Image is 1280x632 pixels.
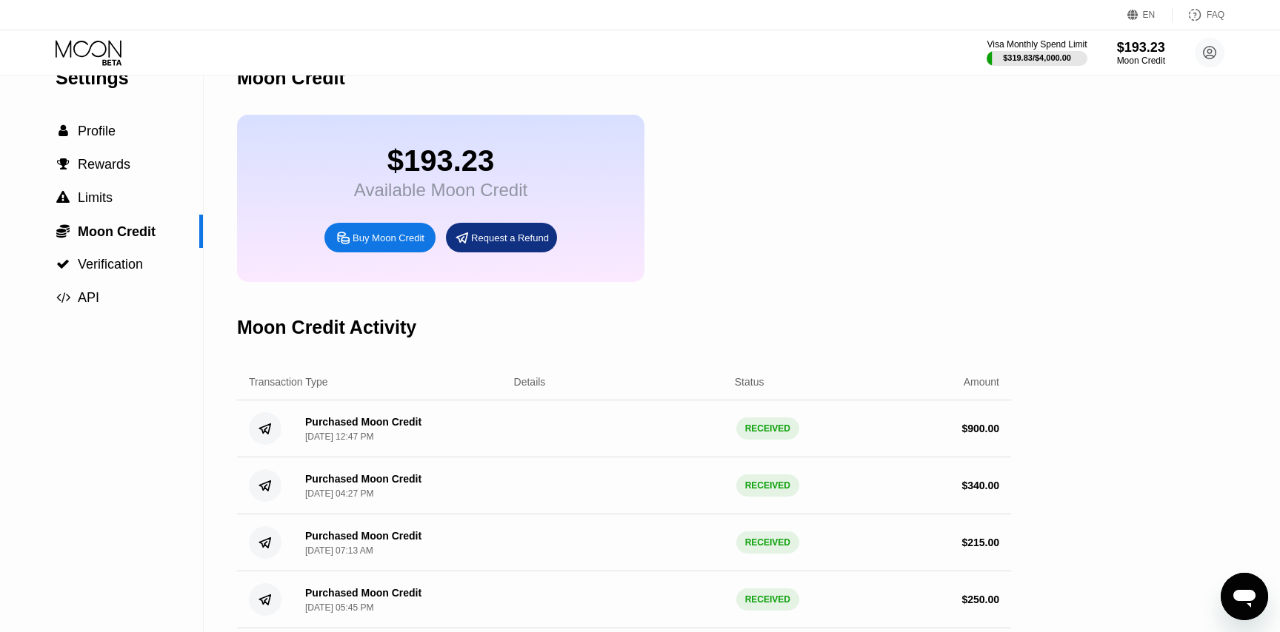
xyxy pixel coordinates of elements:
[78,190,113,205] span: Limits
[59,124,68,138] span: 
[987,39,1087,50] div: Visa Monthly Spend Limit
[78,290,99,305] span: API
[305,431,373,442] div: [DATE] 12:47 PM
[354,144,527,178] div: $193.23
[1117,40,1165,66] div: $193.23Moon Credit
[987,39,1087,66] div: Visa Monthly Spend Limit$319.83/$4,000.00
[305,545,373,556] div: [DATE] 07:13 AM
[249,376,328,388] div: Transaction Type
[305,530,421,542] div: Purchased Moon Credit
[961,594,999,605] div: $ 250.00
[1173,7,1224,22] div: FAQ
[305,488,373,499] div: [DATE] 04:27 PM
[1143,10,1156,20] div: EN
[961,423,999,434] div: $ 900.00
[56,223,70,238] span: 
[446,223,557,252] div: Request a Refund
[736,531,799,554] div: RECEIVED
[305,473,421,485] div: Purchased Moon Credit
[78,224,156,239] span: Moon Credit
[78,124,116,138] span: Profile
[514,376,546,388] div: Details
[56,158,70,171] div: 
[1221,573,1268,620] iframe: Button to launch messaging window
[1003,53,1071,62] div: $319.83 / $4,000.00
[56,124,70,138] div: 
[57,158,70,171] span: 
[964,376,999,388] div: Amount
[324,223,436,252] div: Buy Moon Credit
[305,416,421,428] div: Purchased Moon Credit
[78,257,143,272] span: Verification
[56,191,70,204] span: 
[961,537,999,548] div: $ 215.00
[56,67,203,89] div: Settings
[1207,10,1224,20] div: FAQ
[78,157,130,172] span: Rewards
[1127,7,1173,22] div: EN
[354,180,527,201] div: Available Moon Credit
[237,317,416,338] div: Moon Credit Activity
[56,258,70,271] span: 
[735,376,764,388] div: Status
[736,474,799,497] div: RECEIVED
[1117,56,1165,66] div: Moon Credit
[305,587,421,599] div: Purchased Moon Credit
[961,480,999,491] div: $ 340.00
[237,67,345,89] div: Moon Credit
[471,232,549,244] div: Request a Refund
[736,588,799,611] div: RECEIVED
[56,291,70,304] span: 
[305,602,373,613] div: [DATE] 05:45 PM
[353,232,424,244] div: Buy Moon Credit
[1117,40,1165,56] div: $193.23
[736,417,799,440] div: RECEIVED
